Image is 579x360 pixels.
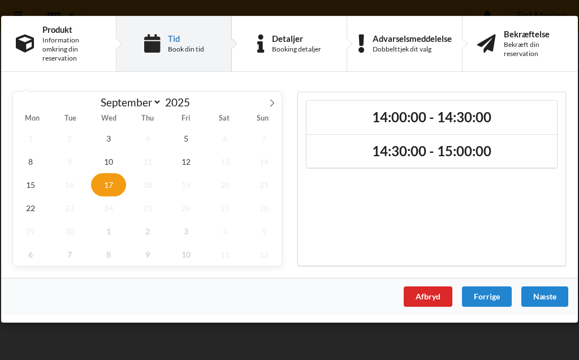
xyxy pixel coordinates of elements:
[52,243,87,266] span: October 7, 2025
[13,173,48,196] span: September 15, 2025
[208,127,243,150] span: September 6, 2025
[91,127,126,150] span: September 3, 2025
[91,243,126,266] span: October 8, 2025
[208,220,243,243] span: October 4, 2025
[243,115,282,122] span: Sun
[130,127,165,150] span: September 4, 2025
[91,173,126,196] span: September 17, 2025
[52,220,87,243] span: September 30, 2025
[13,196,48,220] span: September 22, 2025
[169,127,204,150] span: September 5, 2025
[208,150,243,173] span: September 13, 2025
[247,173,282,196] span: September 21, 2025
[169,243,204,266] span: October 10, 2025
[168,45,204,54] div: Book din tid
[13,127,48,150] span: September 1, 2025
[130,243,165,266] span: October 9, 2025
[166,115,205,122] span: Fri
[52,196,87,220] span: September 23, 2025
[208,173,243,196] span: September 20, 2025
[314,109,549,126] h2: 14:00:00 - 14:30:00
[247,127,282,150] span: September 7, 2025
[208,243,243,266] span: October 11, 2025
[272,34,321,43] div: Detaljer
[130,150,165,173] span: September 11, 2025
[462,286,512,307] div: Forrige
[208,196,243,220] span: September 27, 2025
[205,115,243,122] span: Sat
[247,196,282,220] span: September 28, 2025
[91,220,126,243] span: October 1, 2025
[314,143,549,160] h2: 14:30:00 - 15:00:00
[130,220,165,243] span: October 2, 2025
[373,34,452,43] div: Advarselsmeddelelse
[169,220,204,243] span: October 3, 2025
[168,34,204,43] div: Tid
[130,196,165,220] span: September 25, 2025
[91,196,126,220] span: September 24, 2025
[404,286,452,307] div: Afbryd
[90,115,128,122] span: Wed
[52,173,87,196] span: September 16, 2025
[169,150,204,173] span: September 12, 2025
[96,95,162,109] select: Month
[13,220,48,243] span: September 29, 2025
[169,196,204,220] span: September 26, 2025
[13,150,48,173] span: September 8, 2025
[162,96,199,109] input: Year
[52,150,87,173] span: September 9, 2025
[42,25,101,34] div: Produkt
[169,173,204,196] span: September 19, 2025
[42,36,101,63] div: Information omkring din reservation
[504,40,563,58] div: Bekræft din reservation
[521,286,568,307] div: Næste
[52,127,87,150] span: September 2, 2025
[128,115,167,122] span: Thu
[504,29,563,38] div: Bekræftelse
[247,243,282,266] span: October 12, 2025
[272,45,321,54] div: Booking detaljer
[247,150,282,173] span: September 14, 2025
[13,115,51,122] span: Mon
[51,115,90,122] span: Tue
[13,243,48,266] span: October 6, 2025
[247,220,282,243] span: October 5, 2025
[91,150,126,173] span: September 10, 2025
[373,45,452,54] div: Dobbelttjek dit valg
[130,173,165,196] span: September 18, 2025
